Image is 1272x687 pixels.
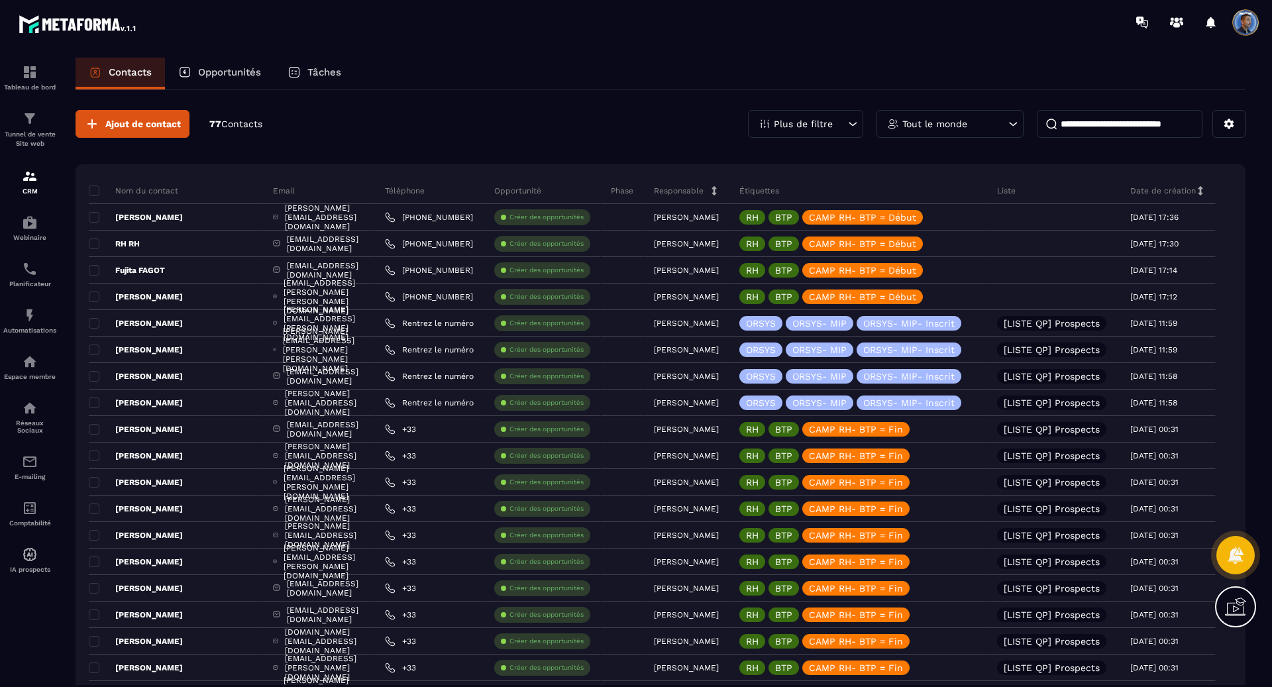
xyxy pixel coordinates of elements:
[654,398,719,407] p: [PERSON_NAME]
[746,557,759,566] p: RH
[746,213,759,222] p: RH
[385,185,425,196] p: Téléphone
[809,663,903,672] p: CAMP RH- BTP = Fin
[1130,345,1177,354] p: [DATE] 11:59
[509,372,584,381] p: Créer des opportunités
[654,504,719,513] p: [PERSON_NAME]
[509,584,584,593] p: Créer des opportunités
[746,531,759,540] p: RH
[385,265,473,276] a: [PHONE_NUMBER]
[775,478,792,487] p: BTP
[385,477,416,488] a: +33
[654,451,719,460] p: [PERSON_NAME]
[1004,398,1100,407] p: [LISTE QP] Prospects
[89,583,183,594] p: [PERSON_NAME]
[385,503,416,514] a: +33
[1130,610,1179,619] p: [DATE] 00:31
[509,637,584,646] p: Créer des opportunités
[1130,372,1177,381] p: [DATE] 11:58
[1004,531,1100,540] p: [LISTE QP] Prospects
[1004,372,1100,381] p: [LISTE QP] Prospects
[22,261,38,277] img: scheduler
[509,266,584,275] p: Créer des opportunités
[746,504,759,513] p: RH
[509,663,584,672] p: Créer des opportunités
[3,519,56,527] p: Comptabilité
[746,451,759,460] p: RH
[307,66,341,78] p: Tâches
[809,584,903,593] p: CAMP RH- BTP = Fin
[775,213,792,222] p: BTP
[1130,504,1179,513] p: [DATE] 00:31
[809,213,916,222] p: CAMP RH- BTP = Début
[1130,292,1177,301] p: [DATE] 17:12
[3,373,56,380] p: Espace membre
[22,215,38,231] img: automations
[1130,398,1177,407] p: [DATE] 11:58
[1004,345,1100,354] p: [LISTE QP] Prospects
[654,610,719,619] p: [PERSON_NAME]
[746,398,776,407] p: ORSYS
[198,66,261,78] p: Opportunités
[209,118,262,131] p: 77
[509,239,584,248] p: Créer des opportunités
[165,58,274,89] a: Opportunités
[3,101,56,158] a: formationformationTunnel de vente Site web
[89,556,183,567] p: [PERSON_NAME]
[509,213,584,222] p: Créer des opportunités
[22,168,38,184] img: formation
[89,185,178,196] p: Nom du contact
[1004,425,1100,434] p: [LISTE QP] Prospects
[3,490,56,537] a: accountantaccountantComptabilité
[1130,213,1179,222] p: [DATE] 17:36
[221,119,262,129] span: Contacts
[654,266,719,275] p: [PERSON_NAME]
[1130,637,1179,646] p: [DATE] 00:31
[509,557,584,566] p: Créer des opportunités
[746,478,759,487] p: RH
[1130,531,1179,540] p: [DATE] 00:31
[509,504,584,513] p: Créer des opportunités
[509,292,584,301] p: Créer des opportunités
[3,297,56,344] a: automationsautomationsAutomatisations
[792,372,847,381] p: ORSYS- MIP
[1004,319,1100,328] p: [LISTE QP] Prospects
[809,610,903,619] p: CAMP RH- BTP = Fin
[654,372,719,381] p: [PERSON_NAME]
[775,557,792,566] p: BTP
[89,265,165,276] p: Fujita FAGOT
[1130,478,1179,487] p: [DATE] 00:31
[746,239,759,248] p: RH
[3,419,56,434] p: Réseaux Sociaux
[105,117,181,131] span: Ajout de contact
[89,450,183,461] p: [PERSON_NAME]
[775,451,792,460] p: BTP
[1004,504,1100,513] p: [LISTE QP] Prospects
[792,319,847,328] p: ORSYS- MIP
[3,187,56,195] p: CRM
[22,307,38,323] img: automations
[76,110,189,138] button: Ajout de contact
[22,547,38,562] img: automations
[611,185,633,196] p: Phase
[1130,451,1179,460] p: [DATE] 00:31
[3,473,56,480] p: E-mailing
[89,212,183,223] p: [PERSON_NAME]
[385,636,416,647] a: +33
[385,530,416,541] a: +33
[89,636,183,647] p: [PERSON_NAME]
[3,327,56,334] p: Automatisations
[774,119,833,129] p: Plus de filtre
[654,292,719,301] p: [PERSON_NAME]
[273,185,295,196] p: Email
[1004,584,1100,593] p: [LISTE QP] Prospects
[1004,610,1100,619] p: [LISTE QP] Prospects
[746,637,759,646] p: RH
[654,478,719,487] p: [PERSON_NAME]
[1130,185,1196,196] p: Date de création
[22,354,38,370] img: automations
[76,58,165,89] a: Contacts
[509,478,584,487] p: Créer des opportunités
[385,662,416,673] a: +33
[792,345,847,354] p: ORSYS- MIP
